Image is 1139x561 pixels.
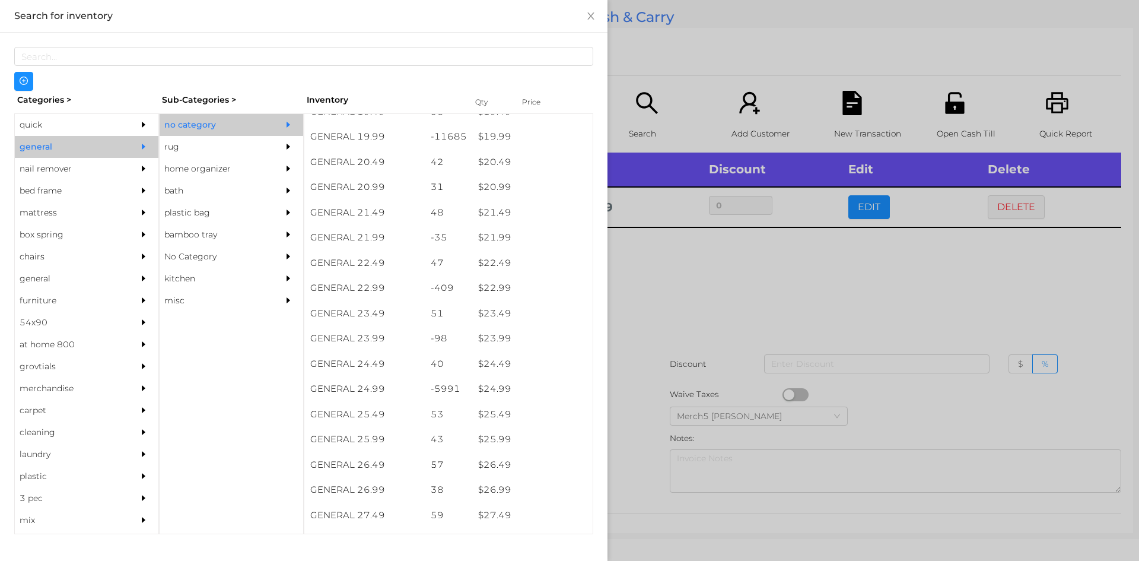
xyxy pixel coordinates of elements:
[472,376,593,402] div: $ 24.99
[472,477,593,503] div: $ 26.99
[139,450,148,458] i: icon: caret-right
[139,406,148,414] i: icon: caret-right
[425,326,473,351] div: -98
[160,136,268,158] div: rug
[160,180,268,202] div: bath
[304,326,425,351] div: GENERAL 23.99
[15,246,123,268] div: chairs
[425,376,473,402] div: -5991
[472,200,593,226] div: $ 21.49
[304,150,425,175] div: GENERAL 20.49
[304,225,425,251] div: GENERAL 21.99
[139,164,148,173] i: icon: caret-right
[15,312,123,334] div: 54x90
[15,136,123,158] div: general
[425,528,473,553] div: 15
[304,528,425,553] div: GENERAL 27.99
[139,296,148,305] i: icon: caret-right
[472,427,593,452] div: $ 25.99
[139,121,148,129] i: icon: caret-right
[425,275,473,301] div: -409
[15,400,123,421] div: carpet
[304,124,425,150] div: GENERAL 19.99
[139,208,148,217] i: icon: caret-right
[472,503,593,528] div: $ 27.49
[160,290,268,312] div: misc
[304,503,425,528] div: GENERAL 27.49
[139,230,148,239] i: icon: caret-right
[160,114,268,136] div: no category
[15,378,123,400] div: merchandise
[472,326,593,351] div: $ 23.99
[425,477,473,503] div: 38
[139,142,148,151] i: icon: caret-right
[160,224,268,246] div: bamboo tray
[284,230,292,239] i: icon: caret-right
[139,494,148,502] i: icon: caret-right
[425,175,473,200] div: 31
[284,296,292,305] i: icon: caret-right
[284,121,292,129] i: icon: caret-right
[139,340,148,348] i: icon: caret-right
[15,465,123,487] div: plastic
[472,452,593,478] div: $ 26.49
[425,402,473,427] div: 53
[425,503,473,528] div: 59
[304,452,425,478] div: GENERAL 26.49
[472,124,593,150] div: $ 19.99
[304,376,425,402] div: GENERAL 24.99
[139,252,148,261] i: icon: caret-right
[425,225,473,251] div: -35
[15,268,123,290] div: general
[284,164,292,173] i: icon: caret-right
[284,252,292,261] i: icon: caret-right
[15,290,123,312] div: furniture
[15,356,123,378] div: grovtials
[15,180,123,202] div: bed frame
[15,487,123,509] div: 3 pec
[425,251,473,276] div: 47
[304,200,425,226] div: GENERAL 21.49
[425,124,473,150] div: -11685
[14,9,593,23] div: Search for inventory
[15,421,123,443] div: cleaning
[284,186,292,195] i: icon: caret-right
[425,150,473,175] div: 42
[284,274,292,283] i: icon: caret-right
[304,351,425,377] div: GENERAL 24.49
[14,72,33,91] button: icon: plus-circle
[304,251,425,276] div: GENERAL 22.49
[284,208,292,217] i: icon: caret-right
[15,224,123,246] div: box spring
[304,427,425,452] div: GENERAL 25.99
[139,384,148,392] i: icon: caret-right
[519,94,567,110] div: Price
[425,427,473,452] div: 43
[15,334,123,356] div: at home 800
[15,202,123,224] div: mattress
[472,351,593,377] div: $ 24.49
[472,150,593,175] div: $ 20.49
[14,47,593,66] input: Search...
[425,351,473,377] div: 40
[139,362,148,370] i: icon: caret-right
[304,275,425,301] div: GENERAL 22.99
[139,274,148,283] i: icon: caret-right
[304,402,425,427] div: GENERAL 25.49
[425,452,473,478] div: 57
[586,11,596,21] i: icon: close
[159,91,304,109] div: Sub-Categories >
[304,477,425,503] div: GENERAL 26.99
[472,225,593,251] div: $ 21.99
[15,443,123,465] div: laundry
[472,251,593,276] div: $ 22.49
[472,175,593,200] div: $ 20.99
[425,200,473,226] div: 48
[425,301,473,327] div: 51
[15,114,123,136] div: quick
[139,516,148,524] i: icon: caret-right
[472,528,593,553] div: $ 27.99
[139,318,148,327] i: icon: caret-right
[472,94,508,110] div: Qty
[139,472,148,480] i: icon: caret-right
